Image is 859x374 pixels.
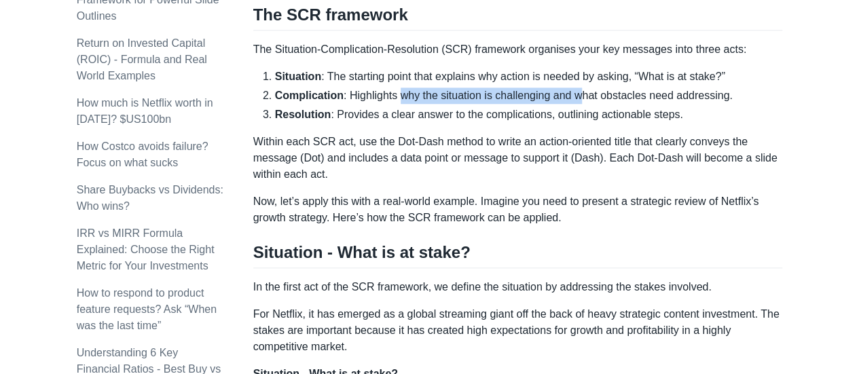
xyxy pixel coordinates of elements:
[77,227,215,272] a: IRR vs MIRR Formula Explained: Choose the Right Metric for Your Investments
[253,41,783,58] p: The Situation-Complication-Resolution (SCR) framework organises your key messages into three acts:
[77,37,207,81] a: Return on Invested Capital (ROIC) - Formula and Real World Examples
[77,287,217,331] a: How to respond to product feature requests? Ask “When was the last time”
[275,107,783,123] li: : Provides a clear answer to the complications, outlining actionable steps.
[275,69,783,85] li: : The starting point that explains why action is needed by asking, “What is at stake?”
[253,279,783,295] p: In the first act of the SCR framework, we define the situation by addressing the stakes involved.
[253,193,783,226] p: Now, let’s apply this with a real-world example. Imagine you need to present a strategic review o...
[77,141,208,168] a: How Costco avoids failure? Focus on what sucks
[77,97,213,125] a: How much is Netflix worth in [DATE]? $US100bn
[275,71,321,82] strong: Situation
[275,90,344,101] strong: Complication
[253,242,783,268] h2: Situation - What is at stake?
[253,5,783,31] h2: The SCR framework
[77,184,223,212] a: Share Buybacks vs Dividends: Who wins?
[275,88,783,104] li: : Highlights why the situation is challenging and what obstacles need addressing.
[253,306,783,355] p: For Netflix, it has emerged as a global streaming giant off the back of heavy strategic content i...
[275,109,331,120] strong: Resolution
[253,134,783,183] p: Within each SCR act, use the Dot-Dash method to write an action-oriented title that clearly conve...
